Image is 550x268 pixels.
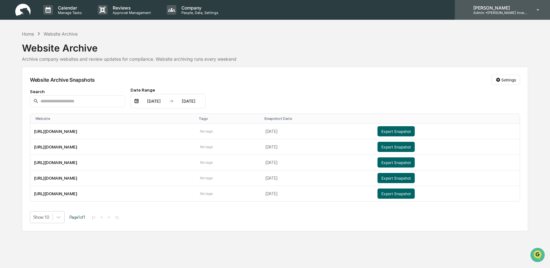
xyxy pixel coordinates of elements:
div: Archive company websites and review updates for compliance. Website archiving runs every weekend [22,56,528,62]
span: No tags [200,160,212,165]
span: Data Lookup [13,92,40,99]
span: No tags [200,176,212,180]
img: calendar [134,99,139,104]
iframe: Open customer support [530,247,547,264]
div: Website Archive [44,31,78,37]
p: Calendar [53,5,85,10]
p: Admin • [PERSON_NAME] Investment Advisory [468,10,527,15]
td: [URL][DOMAIN_NAME] [30,186,196,201]
p: How can we help? [6,13,116,24]
td: [URL][DOMAIN_NAME] [30,124,196,139]
p: Manage Tasks [53,10,85,15]
div: Website Archive Snapshots [30,77,95,83]
span: Preclearance [13,80,41,86]
div: Toggle SortBy [199,116,259,121]
div: 🗄️ [46,81,51,86]
td: [DATE] [262,186,374,201]
button: Settings [491,75,520,85]
button: < [98,214,105,220]
div: Date Range [130,87,206,93]
div: Toggle SortBy [35,116,194,121]
button: Export Snapshot [377,142,415,152]
span: Attestations [53,80,79,86]
div: Website Archive [22,37,528,54]
span: Pylon [63,108,77,113]
div: [DATE] [175,99,202,104]
td: [URL][DOMAIN_NAME] [30,155,196,170]
button: Export Snapshot [377,189,415,199]
div: 🖐️ [6,81,11,86]
img: logo [15,4,31,16]
p: Reviews [108,5,154,10]
td: [URL][DOMAIN_NAME] [30,139,196,155]
p: Approval Management [108,10,154,15]
button: Export Snapshot [377,173,415,183]
span: No tags [200,191,212,196]
div: We're available if you need us! [22,55,81,60]
button: Export Snapshot [377,126,415,136]
a: 🔎Data Lookup [4,90,43,101]
div: Toggle SortBy [379,116,517,121]
span: No tags [200,129,212,134]
div: Home [22,31,34,37]
img: 1746055101610-c473b297-6a78-478c-a979-82029cc54cd1 [6,49,18,60]
button: |< [90,214,97,220]
div: Start new chat [22,49,104,55]
img: arrow right [169,99,174,104]
a: Powered byPylon [45,107,77,113]
div: [DATE] [140,99,167,104]
td: [DATE] [262,170,374,186]
td: [DATE] [262,139,374,155]
p: [PERSON_NAME] [468,5,527,10]
p: People, Data, Settings [176,10,222,15]
button: > [106,214,112,220]
a: 🗄️Attestations [44,78,81,89]
td: [URL][DOMAIN_NAME] [30,170,196,186]
td: [DATE] [262,155,374,170]
span: No tags [200,145,212,149]
span: Page 1 of 1 [69,215,85,220]
div: 🔎 [6,93,11,98]
div: Toggle SortBy [264,116,371,121]
a: 🖐️Preclearance [4,78,44,89]
button: Start new chat [108,51,116,58]
p: Company [176,5,222,10]
td: [DATE] [262,124,374,139]
div: Search [30,89,125,94]
button: Export Snapshot [377,157,415,168]
button: >| [113,214,120,220]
